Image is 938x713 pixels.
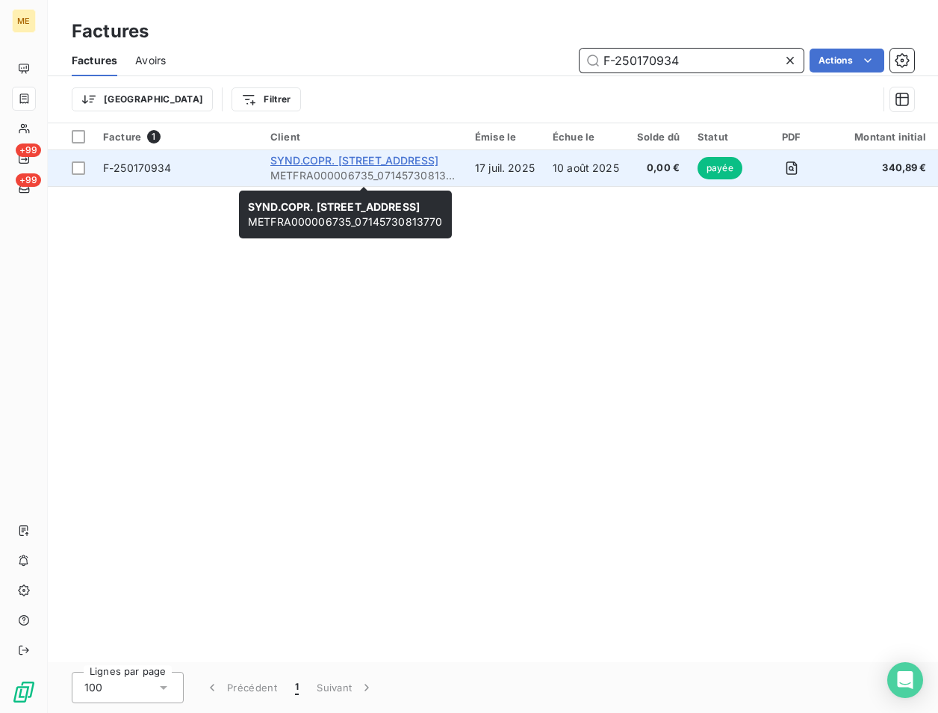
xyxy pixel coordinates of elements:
[466,150,544,186] td: 17 juil. 2025
[698,157,742,179] span: payée
[12,176,35,200] a: +99
[764,131,819,143] div: PDF
[72,18,149,45] h3: Factures
[308,672,383,703] button: Suivant
[84,680,102,695] span: 100
[475,131,535,143] div: Émise le
[544,150,628,186] td: 10 août 2025
[248,200,420,213] span: SYND.COPR. [STREET_ADDRESS]
[72,87,213,111] button: [GEOGRAPHIC_DATA]
[637,131,680,143] div: Solde dû
[12,9,36,33] div: ME
[72,53,117,68] span: Factures
[270,154,438,167] span: SYND.COPR. [STREET_ADDRESS]
[232,87,300,111] button: Filtrer
[12,680,36,704] img: Logo LeanPay
[270,168,457,183] span: METFRA000006735_07145730813770
[580,49,804,72] input: Rechercher
[16,173,41,187] span: +99
[295,680,299,695] span: 1
[836,161,926,176] span: 340,89 €
[810,49,884,72] button: Actions
[286,672,308,703] button: 1
[12,146,35,170] a: +99
[637,161,680,176] span: 0,00 €
[16,143,41,157] span: +99
[196,672,286,703] button: Précédent
[698,131,746,143] div: Statut
[135,53,166,68] span: Avoirs
[887,662,923,698] div: Open Intercom Messenger
[147,130,161,143] span: 1
[270,131,457,143] div: Client
[553,131,619,143] div: Échue le
[103,131,141,143] span: Facture
[103,161,172,174] span: F-250170934
[836,131,926,143] div: Montant initial
[248,200,443,228] span: METFRA000006735_07145730813770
